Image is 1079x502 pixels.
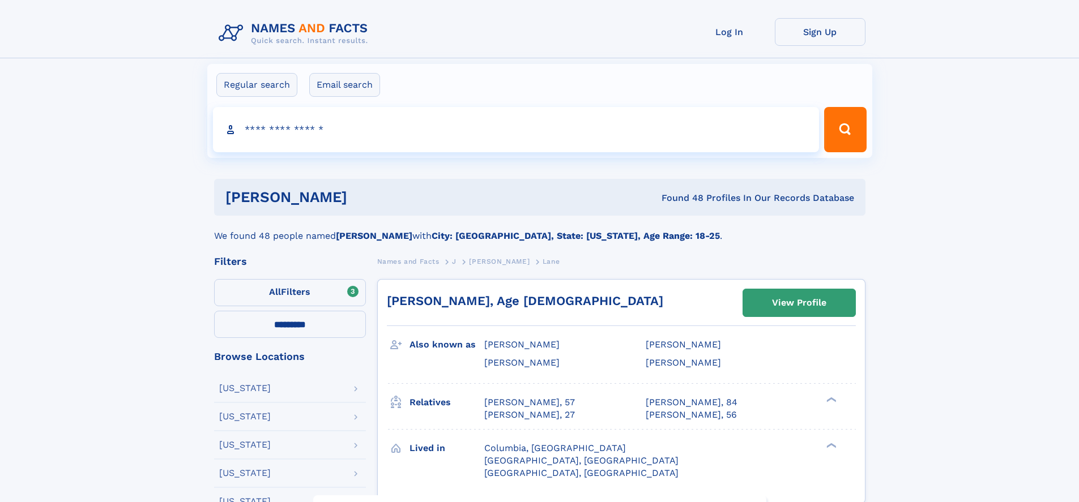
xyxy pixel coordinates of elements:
[484,467,679,478] span: [GEOGRAPHIC_DATA], [GEOGRAPHIC_DATA]
[484,339,560,350] span: [PERSON_NAME]
[269,286,281,297] span: All
[469,254,530,268] a: [PERSON_NAME]
[684,18,775,46] a: Log In
[775,18,865,46] a: Sign Up
[225,190,505,204] h1: [PERSON_NAME]
[410,439,484,458] h3: Lived in
[410,335,484,354] h3: Also known as
[410,393,484,412] h3: Relatives
[646,396,737,409] a: [PERSON_NAME], 84
[216,73,297,97] label: Regular search
[387,294,663,308] a: [PERSON_NAME], Age [DEMOGRAPHIC_DATA]
[469,258,530,265] span: [PERSON_NAME]
[824,396,837,403] div: ❯
[336,230,412,241] b: [PERSON_NAME]
[309,73,380,97] label: Email search
[452,254,457,268] a: J
[219,469,271,478] div: [US_STATE]
[646,409,737,421] a: [PERSON_NAME], 56
[646,357,721,368] span: [PERSON_NAME]
[219,440,271,449] div: [US_STATE]
[743,289,855,316] a: View Profile
[484,396,575,409] a: [PERSON_NAME], 57
[432,230,720,241] b: City: [GEOGRAPHIC_DATA], State: [US_STATE], Age Range: 18-25
[484,455,679,466] span: [GEOGRAPHIC_DATA], [GEOGRAPHIC_DATA]
[484,443,626,453] span: Columbia, [GEOGRAPHIC_DATA]
[452,258,457,265] span: J
[219,412,271,421] div: [US_STATE]
[214,279,366,306] label: Filters
[646,339,721,350] span: [PERSON_NAME]
[484,357,560,368] span: [PERSON_NAME]
[824,107,866,152] button: Search Button
[772,290,826,316] div: View Profile
[543,258,560,265] span: Lane
[484,409,575,421] a: [PERSON_NAME], 27
[214,351,366,362] div: Browse Locations
[219,384,271,393] div: [US_STATE]
[824,441,837,449] div: ❯
[504,192,854,204] div: Found 48 Profiles In Our Records Database
[214,256,366,267] div: Filters
[377,254,440,268] a: Names and Facts
[214,216,865,243] div: We found 48 people named with .
[213,107,820,152] input: search input
[214,18,377,49] img: Logo Names and Facts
